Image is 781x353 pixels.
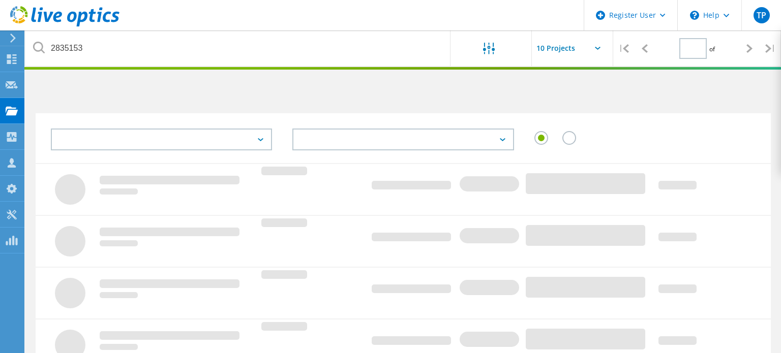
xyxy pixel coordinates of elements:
[613,30,634,67] div: |
[10,21,119,28] a: Live Optics Dashboard
[690,11,699,20] svg: \n
[757,11,766,19] span: TP
[760,30,781,67] div: |
[25,30,451,66] input: undefined
[709,45,715,53] span: of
